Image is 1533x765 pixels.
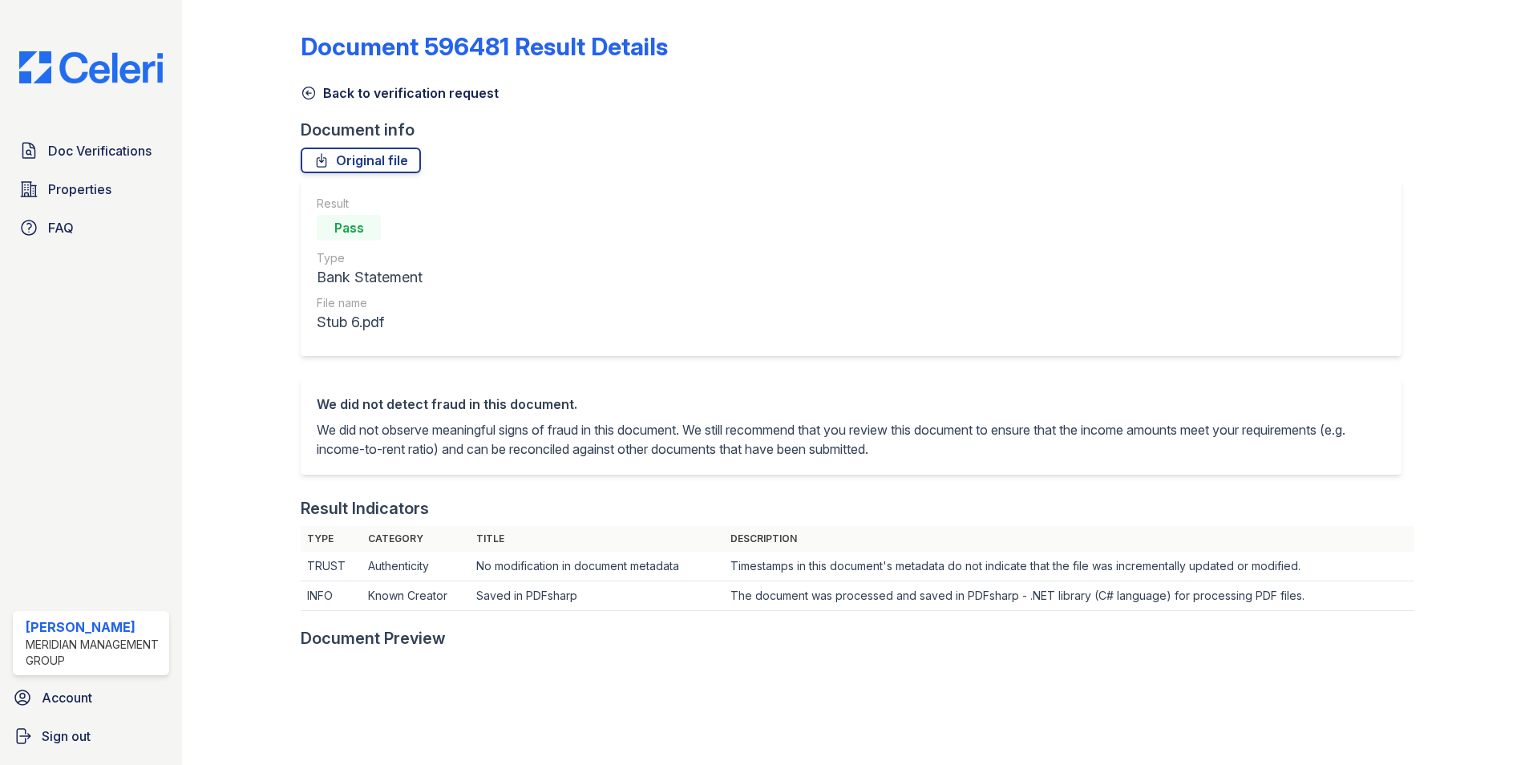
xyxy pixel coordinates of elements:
div: Bank Statement [317,266,423,289]
span: Properties [48,180,111,199]
a: Document 596481 Result Details [301,32,668,61]
th: Type [301,526,361,552]
div: Document info [301,119,1414,141]
td: INFO [301,581,361,611]
a: Original file [301,148,421,173]
img: CE_Logo_Blue-a8612792a0a2168367f1c8372b55b34899dd931a85d93a1a3d3e32e68fde9ad4.png [6,51,176,83]
div: Type [317,250,423,266]
td: The document was processed and saved in PDFsharp - .NET library (C# language) for processing PDF ... [724,581,1415,611]
td: Authenticity [362,552,470,581]
a: FAQ [13,212,169,244]
a: Account [6,682,176,714]
span: Doc Verifications [48,141,152,160]
span: FAQ [48,218,74,237]
td: Known Creator [362,581,470,611]
div: File name [317,295,423,311]
div: Meridian Management Group [26,637,163,669]
div: Result Indicators [301,497,429,520]
a: Back to verification request [301,83,499,103]
div: Result [317,196,423,212]
a: Doc Verifications [13,135,169,167]
a: Properties [13,173,169,205]
div: Stub 6.pdf [317,311,423,334]
div: We did not detect fraud in this document. [317,395,1385,414]
div: Document Preview [301,627,446,650]
td: Timestamps in this document's metadata do not indicate that the file was incrementally updated or... [724,552,1415,581]
td: Saved in PDFsharp [470,581,724,611]
p: We did not observe meaningful signs of fraud in this document. We still recommend that you review... [317,420,1385,459]
td: TRUST [301,552,361,581]
th: Description [724,526,1415,552]
th: Title [470,526,724,552]
span: Account [42,688,92,707]
td: No modification in document metadata [470,552,724,581]
div: Pass [317,215,381,241]
span: Sign out [42,727,91,746]
div: [PERSON_NAME] [26,617,163,637]
a: Sign out [6,720,176,752]
th: Category [362,526,470,552]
